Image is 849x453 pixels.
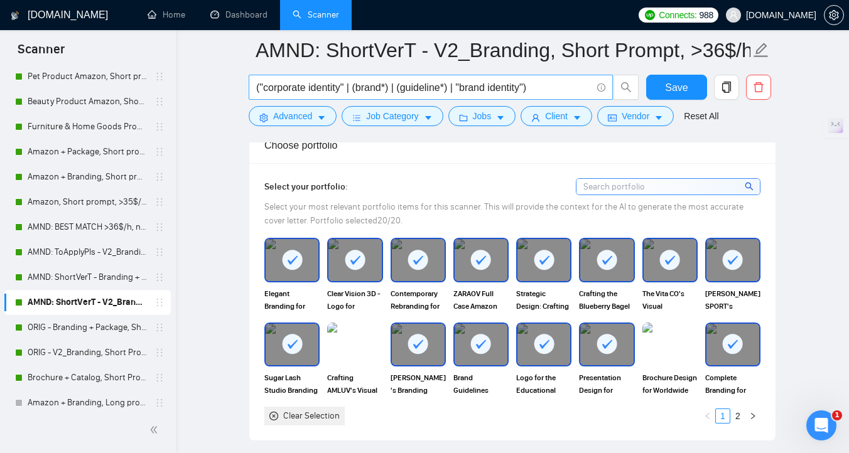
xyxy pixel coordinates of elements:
[622,109,649,123] span: Vendor
[317,113,326,122] span: caret-down
[608,113,617,122] span: idcard
[154,222,165,232] span: holder
[154,348,165,358] span: holder
[264,201,744,226] span: Select your most relevant portfolio items for this scanner. This will provide the context for the...
[825,10,843,20] span: setting
[264,371,320,397] span: Sugar Lash Studio Branding
[654,113,663,122] span: caret-down
[745,408,760,424] li: Next Page
[154,247,165,257] span: holder
[28,390,147,415] a: Amazon + Branding, Long prompt, >35$/h, no agency
[11,6,19,26] img: logo
[269,412,278,420] span: close-circle
[352,113,361,122] span: bars
[154,147,165,157] span: holder
[28,340,147,365] a: ORIG - V2_Branding, Short Prompt, >36$/h, no agency
[753,42,769,58] span: edit
[642,371,698,397] span: Brochure Design for Worldwide Education Platform
[327,371,382,397] span: Crafting AMLUV's Visual Identity
[646,75,707,100] button: Save
[824,10,844,20] a: setting
[700,8,713,22] span: 988
[448,106,516,126] button: folderJobscaret-down
[264,181,348,192] span: Select your portfolio:
[28,89,147,114] a: Beauty Product Amazon, Short prompt, >35$/h, no agency
[154,398,165,408] span: holder
[154,373,165,383] span: holder
[700,408,715,424] li: Previous Page
[745,179,755,193] span: search
[366,109,418,123] span: Job Category
[293,9,339,20] a: searchScanner
[645,10,655,20] img: upwork-logo.png
[154,72,165,82] span: holder
[704,412,711,420] span: left
[473,109,492,123] span: Jobs
[154,272,165,282] span: holder
[154,297,165,307] span: holder
[256,80,592,95] input: Search Freelance Jobs...
[730,408,745,424] li: 2
[665,80,688,95] span: Save
[745,408,760,424] button: right
[716,409,730,423] a: 1
[28,365,147,390] a: Brochure + Catalog, Short Prompt, >36$/h, no agency
[28,164,147,189] a: Amazon + Branding, Short prompt, >35$/h, no agency
[453,371,509,397] span: Brand Guidelines Design for SnugTails
[614,82,638,93] span: search
[453,287,509,312] span: ZARAOV Full Case Amazon Design
[264,127,760,163] div: Choose portfolio
[148,9,185,20] a: homeHome
[210,9,268,20] a: dashboardDashboard
[154,197,165,207] span: holder
[327,287,382,312] span: Clear Vision 3D - Logo for Visualization Experts
[342,106,443,126] button: barsJob Categorycaret-down
[731,409,745,423] a: 2
[273,109,312,123] span: Advanced
[545,109,568,123] span: Client
[28,139,147,164] a: Amazon + Package, Short prompt, >35$/h, no agency
[531,113,540,122] span: user
[705,371,760,397] span: Complete Branding for Fitness App | Logo, Icons, Banners
[573,113,581,122] span: caret-down
[259,113,268,122] span: setting
[806,410,836,440] iframe: Intercom live chat
[391,287,446,312] span: Contemporary Rebranding for WollenWole
[614,75,639,100] button: search
[28,265,147,290] a: AMND: ShortVerT - Branding + Package, Short Prompt, >36$/h, no agency
[714,75,739,100] button: copy
[424,113,433,122] span: caret-down
[749,412,757,420] span: right
[642,322,698,366] img: portfolio thumbnail image
[747,82,771,93] span: delete
[659,8,696,22] span: Connects:
[28,290,147,315] a: AMND: ShortVerT - V2_Branding, Short Prompt, >36$/h, no agency
[28,240,147,265] a: AMND: ToApplyPls - V2_Branding, Short Prompt, >36$/h, no agency
[729,11,738,19] span: user
[715,408,730,424] li: 1
[28,315,147,340] a: ORIG - Branding + Package, Short Prompt, >36$/h, no agency
[256,35,750,66] input: Scanner name...
[154,172,165,182] span: holder
[28,64,147,89] a: Pet Product Amazon, Short prompt, >35$/h, no agency
[579,371,634,397] span: Presentation Design for SOFTEL Communications
[154,97,165,107] span: holder
[684,109,718,123] a: Reset All
[249,106,337,126] button: settingAdvancedcaret-down
[283,409,340,423] div: Clear Selection
[149,424,162,436] span: double-left
[597,83,605,92] span: info-circle
[746,75,771,100] button: delete
[579,287,634,312] span: Crafting the Blueberry Bagel Identity
[154,122,165,132] span: holder
[28,114,147,139] a: Furniture & Home Goods Product Amazon, Short prompt, >35$/h, no agency
[154,322,165,333] span: holder
[516,287,571,312] span: Strategic Design: Crafting We The Studio’s Investor Pitch
[715,82,738,93] span: copy
[28,215,147,240] a: AMND: BEST MATCH >36$/h, no agency
[28,189,147,215] a: Amazon, Short prompt, >35$/h, no agency
[642,287,698,312] span: The Vita CO's Visual Symphony
[700,408,715,424] button: left
[576,179,760,195] input: Search portfolio
[8,40,75,67] span: Scanner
